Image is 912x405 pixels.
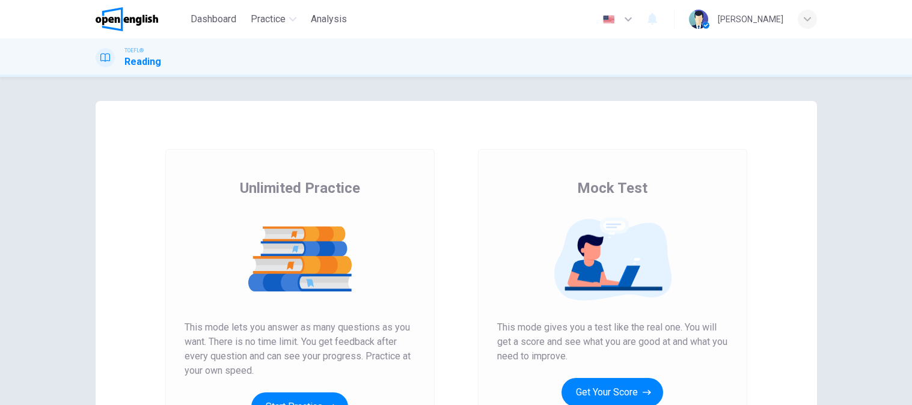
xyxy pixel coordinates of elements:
[191,12,236,26] span: Dashboard
[240,178,360,198] span: Unlimited Practice
[306,8,352,30] button: Analysis
[689,10,708,29] img: Profile picture
[96,7,186,31] a: OpenEnglish logo
[246,8,301,30] button: Practice
[96,7,159,31] img: OpenEnglish logo
[251,12,286,26] span: Practice
[124,55,161,69] h1: Reading
[577,178,647,198] span: Mock Test
[185,320,415,378] span: This mode lets you answer as many questions as you want. There is no time limit. You get feedback...
[186,8,241,30] button: Dashboard
[124,46,144,55] span: TOEFL®
[311,12,347,26] span: Analysis
[718,12,783,26] div: [PERSON_NAME]
[497,320,728,364] span: This mode gives you a test like the real one. You will get a score and see what you are good at a...
[601,15,616,24] img: en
